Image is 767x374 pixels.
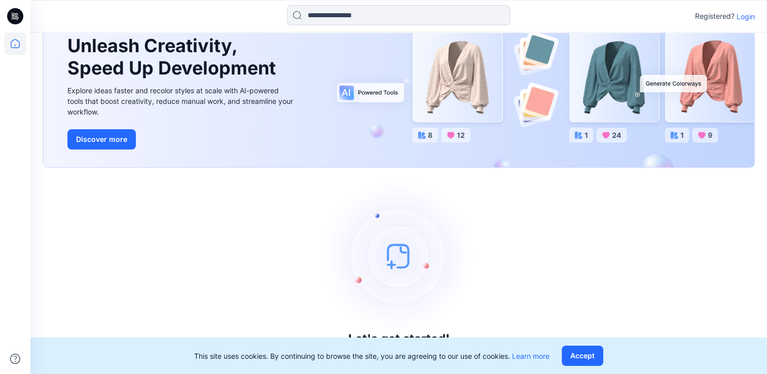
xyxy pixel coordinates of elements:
p: Login [737,11,755,22]
p: Registered? [695,10,735,22]
button: Discover more [67,129,136,149]
p: This site uses cookies. By continuing to browse the site, you are agreeing to our use of cookies. [194,351,550,361]
a: Learn more [512,352,550,360]
button: Accept [562,346,603,366]
img: empty-state-image.svg [323,180,475,332]
h3: Let's get started! [348,332,450,346]
div: Explore ideas faster and recolor styles at scale with AI-powered tools that boost creativity, red... [67,85,296,117]
a: Discover more [67,129,296,149]
h1: Unleash Creativity, Speed Up Development [67,35,280,79]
